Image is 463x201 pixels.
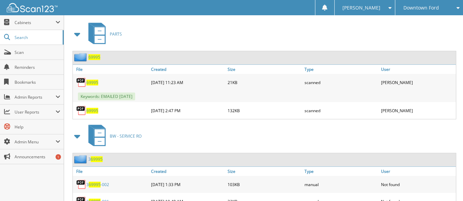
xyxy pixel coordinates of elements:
a: PARTS [84,21,122,47]
div: [DATE] 1:33 PM [149,178,226,191]
a: 69995 [86,108,98,114]
a: Size [226,167,302,176]
div: 1 [56,154,61,160]
span: Cabinets [15,20,56,25]
span: 69995 [91,156,103,162]
a: 369995 [88,156,103,162]
span: Help [15,124,60,130]
span: BW - SERVICE RO [110,133,142,139]
img: scan123-logo-white.svg [7,3,58,12]
div: manual [303,178,379,191]
span: Admin Menu [15,139,56,145]
a: User [379,167,456,176]
span: Bookmarks [15,79,60,85]
span: Reminders [15,64,60,70]
div: scanned [303,104,379,117]
a: 69995 [86,80,98,85]
img: folder2.png [74,53,88,61]
span: [PERSON_NAME] [342,6,380,10]
span: Keywords: EMAILED [DATE] [78,93,135,100]
img: folder2.png [74,155,88,163]
a: BW - SERVICE RO [84,123,142,149]
div: 132KB [226,104,302,117]
a: File [73,167,149,176]
a: 369995-002 [86,182,109,187]
span: PARTS [110,31,122,37]
div: [PERSON_NAME] [379,104,456,117]
a: Created [149,65,226,74]
span: Admin Reports [15,94,56,100]
a: Type [303,167,379,176]
div: [DATE] 11:23 AM [149,76,226,89]
div: 21KB [226,76,302,89]
span: Scan [15,49,60,55]
span: User Reports [15,109,56,115]
span: Search [15,35,59,40]
a: 69995 [88,54,100,60]
img: PDF.png [76,77,86,87]
a: Size [226,65,302,74]
div: scanned [303,76,379,89]
div: [DATE] 2:47 PM [149,104,226,117]
span: Announcements [15,154,60,160]
a: File [73,65,149,74]
img: PDF.png [76,105,86,116]
div: 103KB [226,178,302,191]
span: Downtown Ford [403,6,439,10]
a: Type [303,65,379,74]
div: [PERSON_NAME] [379,76,456,89]
span: 69995 [89,182,101,187]
img: PDF.png [76,179,86,189]
a: User [379,65,456,74]
div: Not found [379,178,456,191]
a: Created [149,167,226,176]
